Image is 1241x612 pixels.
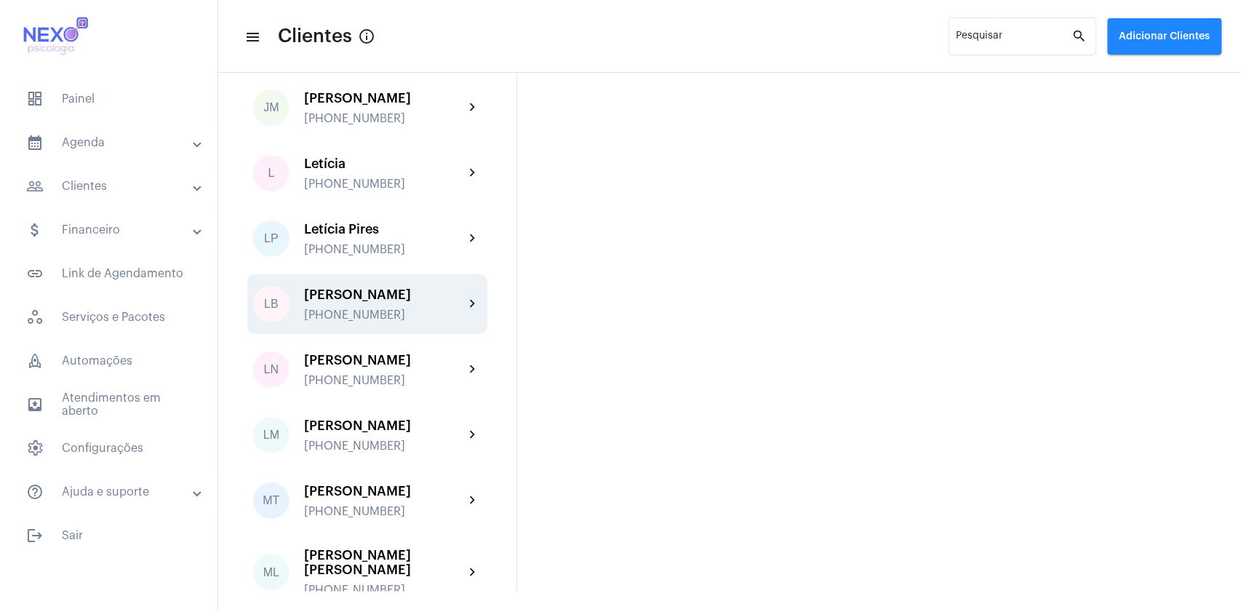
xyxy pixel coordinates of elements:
[253,155,290,191] div: L
[26,265,44,282] mat-icon: sidenav icon
[26,178,44,195] mat-icon: sidenav icon
[15,300,203,335] span: Serviços e Pacotes
[304,418,464,433] div: [PERSON_NAME]
[358,28,375,45] mat-icon: Button that displays a tooltip when focused or hovered over
[304,374,464,387] div: [PHONE_NUMBER]
[15,256,203,291] span: Link de Agendamento
[15,82,203,116] span: Painel
[304,440,464,453] div: [PHONE_NUMBER]
[253,482,290,519] div: MT
[304,309,464,322] div: [PHONE_NUMBER]
[9,212,218,247] mat-expansion-panel-header: sidenav iconFinanceiro
[957,33,1072,45] input: Pesquisar
[253,555,290,591] div: ML
[464,361,482,378] mat-icon: chevron_right
[1120,31,1210,41] span: Adicionar Clientes
[304,484,464,498] div: [PERSON_NAME]
[12,7,97,65] img: 616cf56f-bdc5-9e2e-9429-236ee6dd82e0.jpg
[253,417,290,453] div: LM
[304,353,464,367] div: [PERSON_NAME]
[304,222,464,237] div: Letícia Pires
[253,90,290,126] div: JM
[278,25,352,48] span: Clientes
[15,518,203,553] span: Sair
[26,221,44,239] mat-icon: sidenav icon
[304,548,464,577] div: [PERSON_NAME] [PERSON_NAME]
[26,483,44,501] mat-icon: sidenav icon
[244,28,259,46] mat-icon: sidenav icon
[253,220,290,257] div: LP
[304,505,464,518] div: [PHONE_NUMBER]
[304,156,464,171] div: Letícia
[26,527,44,544] mat-icon: sidenav icon
[464,295,482,313] mat-icon: chevron_right
[253,286,290,322] div: LB
[26,440,44,457] span: sidenav icon
[26,178,194,195] mat-panel-title: Clientes
[1108,18,1222,55] button: Adicionar Clientes
[304,178,464,191] div: [PHONE_NUMBER]
[26,90,44,108] span: sidenav icon
[352,22,381,51] button: Button that displays a tooltip when focused or hovered over
[26,134,194,151] mat-panel-title: Agenda
[1072,28,1090,45] mat-icon: search
[15,343,203,378] span: Automações
[26,134,44,151] mat-icon: sidenav icon
[304,287,464,302] div: [PERSON_NAME]
[304,243,464,256] div: [PHONE_NUMBER]
[9,169,218,204] mat-expansion-panel-header: sidenav iconClientes
[26,309,44,326] span: sidenav icon
[464,426,482,444] mat-icon: chevron_right
[9,125,218,160] mat-expansion-panel-header: sidenav iconAgenda
[253,351,290,388] div: LN
[26,352,44,370] span: sidenav icon
[464,564,482,581] mat-icon: chevron_right
[464,230,482,247] mat-icon: chevron_right
[304,584,464,597] div: [PHONE_NUMBER]
[15,387,203,422] span: Atendimentos em aberto
[464,164,482,182] mat-icon: chevron_right
[304,91,464,106] div: [PERSON_NAME]
[26,396,44,413] mat-icon: sidenav icon
[15,431,203,466] span: Configurações
[464,99,482,116] mat-icon: chevron_right
[26,483,194,501] mat-panel-title: Ajuda e suporte
[464,492,482,509] mat-icon: chevron_right
[9,474,218,509] mat-expansion-panel-header: sidenav iconAjuda e suporte
[304,112,464,125] div: [PHONE_NUMBER]
[26,221,194,239] mat-panel-title: Financeiro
